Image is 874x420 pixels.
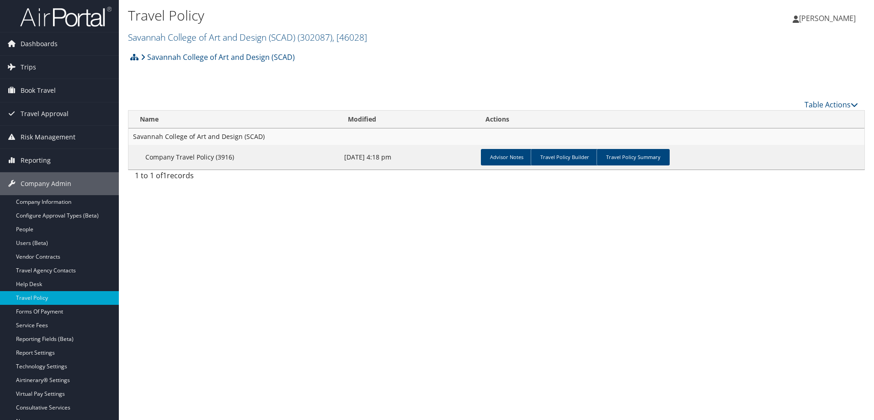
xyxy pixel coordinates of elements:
[481,149,533,165] a: Advisor Notes
[128,6,619,25] h1: Travel Policy
[163,170,167,181] span: 1
[21,79,56,102] span: Book Travel
[477,111,864,128] th: Actions
[597,149,670,165] a: Travel Policy Summary
[21,56,36,79] span: Trips
[21,32,58,55] span: Dashboards
[21,126,75,149] span: Risk Management
[128,31,367,43] a: Savannah College of Art and Design (SCAD)
[21,149,51,172] span: Reporting
[128,128,864,145] td: Savannah College of Art and Design (SCAD)
[340,145,477,170] td: [DATE] 4:18 pm
[128,145,340,170] td: Company Travel Policy (3916)
[805,100,858,110] a: Table Actions
[135,170,305,186] div: 1 to 1 of records
[128,111,340,128] th: Name: activate to sort column ascending
[340,111,477,128] th: Modified: activate to sort column ascending
[799,13,856,23] span: [PERSON_NAME]
[298,31,332,43] span: ( 302087 )
[21,172,71,195] span: Company Admin
[531,149,598,165] a: Travel Policy Builder
[21,102,69,125] span: Travel Approval
[793,5,865,32] a: [PERSON_NAME]
[141,48,295,66] a: Savannah College of Art and Design (SCAD)
[20,6,112,27] img: airportal-logo.png
[332,31,367,43] span: , [ 46028 ]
